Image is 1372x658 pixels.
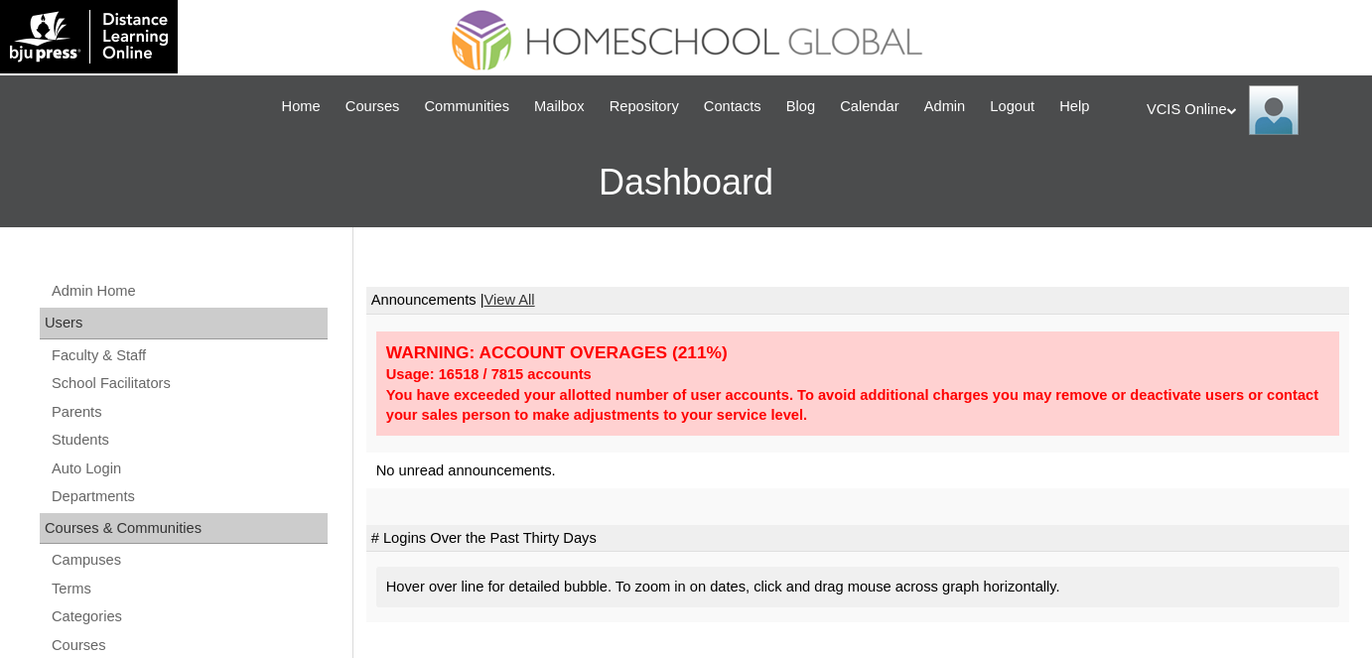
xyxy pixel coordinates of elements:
a: School Facilitators [50,371,328,396]
div: WARNING: ACCOUNT OVERAGES (211%) [386,341,1329,364]
td: No unread announcements. [366,453,1349,489]
a: Communities [414,95,519,118]
span: Contacts [704,95,761,118]
a: Logout [980,95,1044,118]
a: Parents [50,400,328,425]
td: # Logins Over the Past Thirty Days [366,525,1349,553]
span: Home [282,95,321,118]
a: Auto Login [50,457,328,481]
a: Repository [600,95,689,118]
span: Calendar [840,95,898,118]
td: Announcements | [366,287,1349,315]
span: Help [1059,95,1089,118]
a: Courses [50,633,328,658]
a: Admin [914,95,976,118]
div: Courses & Communities [40,513,328,545]
a: Help [1049,95,1099,118]
div: VCIS Online [1147,85,1352,135]
span: Blog [786,95,815,118]
a: Departments [50,484,328,509]
div: Hover over line for detailed bubble. To zoom in on dates, click and drag mouse across graph horiz... [376,567,1339,607]
a: Blog [776,95,825,118]
img: logo-white.png [10,10,168,64]
a: Categories [50,604,328,629]
h3: Dashboard [10,138,1362,227]
span: Courses [345,95,400,118]
span: Repository [610,95,679,118]
span: Logout [990,95,1034,118]
a: Students [50,428,328,453]
a: Mailbox [524,95,595,118]
a: Faculty & Staff [50,343,328,368]
a: Calendar [830,95,908,118]
a: Admin Home [50,279,328,304]
a: Home [272,95,331,118]
span: Admin [924,95,966,118]
a: View All [484,292,535,308]
span: Mailbox [534,95,585,118]
div: You have exceeded your allotted number of user accounts. To avoid additional charges you may remo... [386,385,1329,426]
a: Terms [50,577,328,601]
img: VCIS Online Admin [1249,85,1299,135]
a: Campuses [50,548,328,573]
a: Courses [336,95,410,118]
div: Users [40,308,328,339]
span: Communities [424,95,509,118]
a: Contacts [694,95,771,118]
strong: Usage: 16518 / 7815 accounts [386,366,592,382]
